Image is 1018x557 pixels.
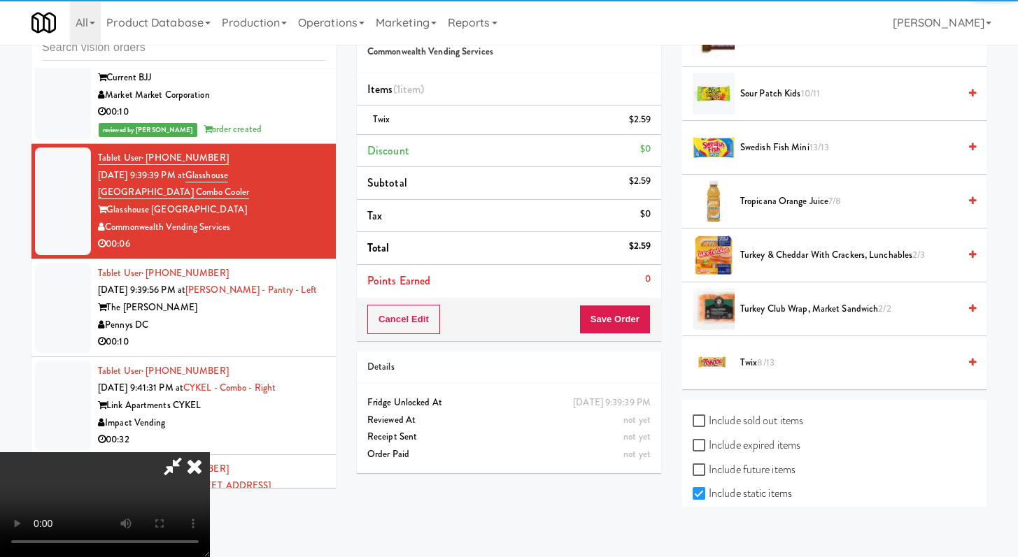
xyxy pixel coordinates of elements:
[801,87,821,100] span: 10/11
[640,140,651,158] div: $0
[629,238,651,255] div: $2.59
[367,394,651,412] div: Fridge Unlocked At
[810,140,830,154] span: 13/13
[373,113,390,126] span: Twix
[367,359,651,376] div: Details
[878,302,891,315] span: 2/2
[735,301,976,318] div: Turkey Club Wrap, Market Sandwich2/2
[740,247,959,264] span: Turkey & Cheddar with Crackers, Lunchables
[400,81,420,97] ng-pluralize: item
[98,103,325,121] div: 00:10
[740,301,959,318] span: Turkey Club Wrap, Market Sandwich
[367,428,651,446] div: Receipt Sent
[623,413,651,426] span: not yet
[623,430,651,443] span: not yet
[693,410,803,431] label: Include sold out items
[141,364,229,377] span: · [PHONE_NUMBER]
[629,111,651,129] div: $2.59
[579,305,651,334] button: Save Order
[735,139,976,157] div: Swedish Fish Mini13/13
[31,29,336,145] li: Tablet User· [PHONE_NUMBER][DATE] 9:39:38 PM atCombo CoolerCurrent BJJMarket Market Corporation00...
[31,10,56,35] img: Micromart
[693,483,792,504] label: Include static items
[740,139,959,157] span: Swedish Fish Mini
[645,270,651,288] div: 0
[367,208,382,224] span: Tax
[740,85,959,103] span: Sour Patch Kids
[735,354,976,372] div: Twix8/13
[367,175,407,191] span: Subtotal
[367,47,651,57] h5: Commonwealth Vending Services
[98,283,185,296] span: [DATE] 9:39:56 PM at
[735,193,976,210] div: Tropicana Orange Juice7/8
[367,446,651,463] div: Order Paid
[367,273,430,289] span: Points Earned
[740,354,959,372] span: Twix
[98,151,229,165] a: Tablet User· [PHONE_NUMBER]
[98,201,325,219] div: Glasshouse [GEOGRAPHIC_DATA]
[623,447,651,461] span: not yet
[693,416,709,427] input: Include sold out items
[31,259,336,357] li: Tablet User· [PHONE_NUMBER][DATE] 9:39:56 PM at[PERSON_NAME] - Pantry - LeftThe [PERSON_NAME]Penn...
[757,356,774,369] span: 8/13
[393,81,425,97] span: (1 )
[98,299,325,317] div: The [PERSON_NAME]
[141,151,229,164] span: · [PHONE_NUMBER]
[98,87,325,104] div: Market Market Corporation
[367,143,409,159] span: Discount
[98,431,325,449] div: 00:32
[735,85,976,103] div: Sour Patch Kids10/11
[693,465,709,476] input: Include future items
[31,144,336,259] li: Tablet User· [PHONE_NUMBER][DATE] 9:39:39 PM atGlasshouse [GEOGRAPHIC_DATA] Combo CoolerGlasshous...
[735,247,976,264] div: Turkey & Cheddar with Crackers, Lunchables2/3
[693,489,709,500] input: Include static items
[187,479,271,492] a: [STREET_ADDRESS]
[98,414,325,432] div: Impact Vending
[693,435,800,456] label: Include expired items
[693,440,709,451] input: Include expired items
[828,194,841,208] span: 7/8
[98,364,229,377] a: Tablet User· [PHONE_NUMBER]
[204,122,262,136] span: order created
[367,240,390,256] span: Total
[98,219,325,236] div: Commonwealth Vending Services
[98,333,325,351] div: 00:10
[141,266,229,280] span: · [PHONE_NUMBER]
[98,381,183,394] span: [DATE] 9:41:31 PM at
[640,205,651,223] div: $0
[367,305,440,334] button: Cancel Edit
[693,459,796,480] label: Include future items
[98,69,325,87] div: Current BJJ
[183,381,276,394] a: CYKEL - Combo - Right
[99,123,197,137] span: reviewed by [PERSON_NAME]
[98,317,325,334] div: Pennys DC
[185,283,317,296] a: [PERSON_NAME] - Pantry - Left
[98,168,185,182] span: [DATE] 9:39:39 PM at
[367,81,424,97] span: Items
[367,412,651,429] div: Reviewed At
[31,357,336,455] li: Tablet User· [PHONE_NUMBER][DATE] 9:41:31 PM atCYKEL - Combo - RightLink Apartments CYKELImpact V...
[629,173,651,190] div: $2.59
[98,397,325,414] div: Link Apartments CYKEL
[98,236,325,253] div: 00:06
[42,35,325,61] input: Search vision orders
[573,394,651,412] div: [DATE] 9:39:39 PM
[740,193,959,210] span: Tropicana Orange Juice
[98,266,229,280] a: Tablet User· [PHONE_NUMBER]
[912,248,925,261] span: 2/3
